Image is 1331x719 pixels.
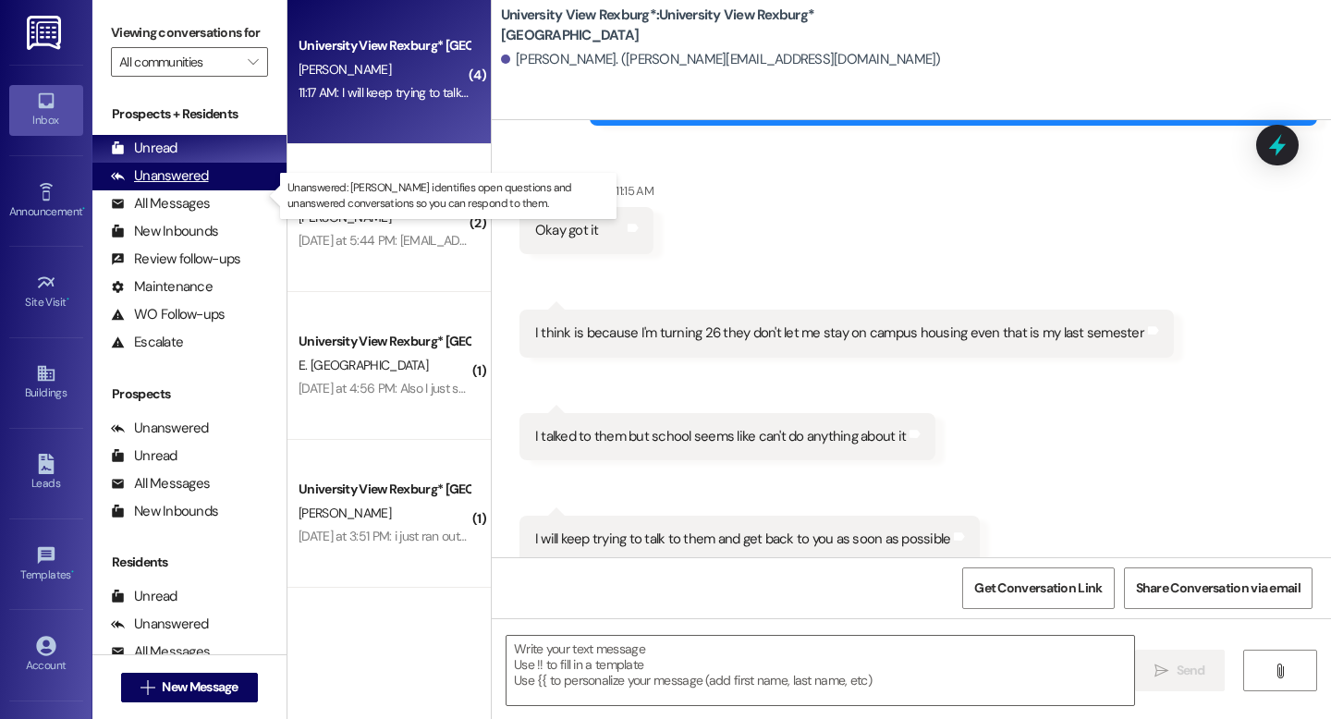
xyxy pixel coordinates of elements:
i:  [140,680,154,695]
span: [PERSON_NAME] [299,61,391,78]
div: 11:15 AM [611,181,653,201]
div: 11:17 AM: I will keep trying to talk to them and get back to you as soon as possible [299,84,725,101]
div: University View Rexburg* [GEOGRAPHIC_DATA] [299,332,470,351]
div: University View Rexburg* [GEOGRAPHIC_DATA] [299,36,470,55]
div: Maintenance [111,277,213,297]
p: Unanswered: [PERSON_NAME] identifies open questions and unanswered conversations so you can respo... [287,180,609,212]
span: New Message [162,677,238,697]
input: All communities [119,47,238,77]
a: Account [9,630,83,680]
div: [DATE] at 5:44 PM: [EMAIL_ADDRESS][DOMAIN_NAME] [299,232,592,249]
div: New Inbounds [111,222,218,241]
div: Unread [111,139,177,158]
span: Get Conversation Link [974,579,1102,598]
span: [PERSON_NAME] [299,505,391,521]
div: All Messages [111,194,210,213]
span: • [71,566,74,579]
img: ResiDesk Logo [27,16,65,50]
div: Unread [111,446,177,466]
div: [DATE] at 4:56 PM: Also I just saw the room assignments. May I please remain in the same apartmen... [299,380,968,396]
b: University View Rexburg*: University View Rexburg* [GEOGRAPHIC_DATA] [501,6,871,45]
span: [PERSON_NAME] [299,209,391,225]
div: Unread [111,587,177,606]
div: [DATE] at 3:51 PM: i just ran out of storage on that email haha... could you send it to my school... [299,528,1025,544]
button: Get Conversation Link [962,567,1114,609]
i:  [248,55,258,69]
div: Okay got it [535,221,599,240]
div: New Inbounds [111,502,218,521]
div: Unanswered [111,615,209,634]
div: Unanswered [111,166,209,186]
div: Residents [92,553,287,572]
button: New Message [121,673,258,702]
span: • [67,293,69,306]
div: Prospects + Residents [92,104,287,124]
i:  [1273,664,1287,678]
label: Viewing conversations for [111,18,268,47]
div: [PERSON_NAME]. ([PERSON_NAME][EMAIL_ADDRESS][DOMAIN_NAME]) [501,50,941,69]
div: Escalate [111,333,183,352]
div: All Messages [111,474,210,494]
div: Review follow-ups [111,250,240,269]
span: Share Conversation via email [1136,579,1300,598]
div: I will keep trying to talk to them and get back to you as soon as possible [535,530,951,549]
div: I think is because I'm turning 26 they don't let me stay on campus housing even that is my last s... [535,323,1144,343]
span: • [82,202,85,215]
span: Send [1177,661,1205,680]
button: Share Conversation via email [1124,567,1313,609]
a: Templates • [9,540,83,590]
a: Leads [9,448,83,498]
div: Prospects [92,384,287,404]
i:  [1154,664,1168,678]
button: Send [1135,650,1225,691]
div: Unanswered [111,419,209,438]
div: University View Rexburg* [GEOGRAPHIC_DATA] [299,480,470,499]
a: Site Visit • [9,267,83,317]
div: WO Follow-ups [111,305,225,324]
div: I talked to them but school seems like can't do anything about it [535,427,906,446]
a: Buildings [9,358,83,408]
div: All Messages [111,642,210,662]
span: E. [GEOGRAPHIC_DATA] [299,357,428,373]
a: Inbox [9,85,83,135]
